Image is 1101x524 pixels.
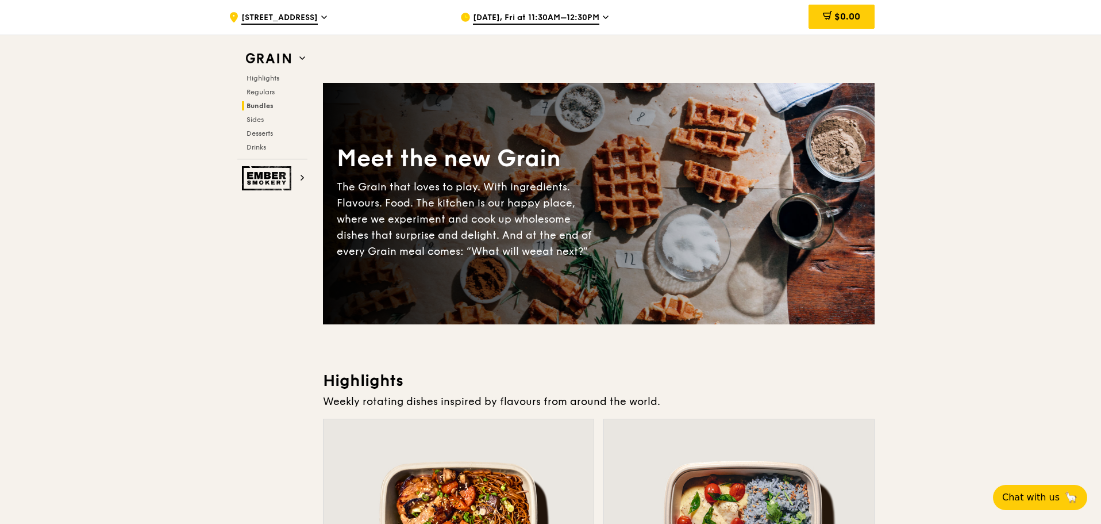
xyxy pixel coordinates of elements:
[247,116,264,124] span: Sides
[247,143,266,151] span: Drinks
[241,12,318,25] span: [STREET_ADDRESS]
[473,12,599,25] span: [DATE], Fri at 11:30AM–12:30PM
[242,48,295,69] img: Grain web logo
[323,370,875,391] h3: Highlights
[247,102,274,110] span: Bundles
[247,88,275,96] span: Regulars
[1002,491,1060,504] span: Chat with us
[536,245,588,258] span: eat next?”
[323,393,875,410] div: Weekly rotating dishes inspired by flavours from around the world.
[834,11,860,22] span: $0.00
[242,166,295,190] img: Ember Smokery web logo
[337,143,599,174] div: Meet the new Grain
[1064,491,1078,504] span: 🦙
[247,129,273,137] span: Desserts
[247,74,279,82] span: Highlights
[993,485,1087,510] button: Chat with us🦙
[337,179,599,259] div: The Grain that loves to play. With ingredients. Flavours. Food. The kitchen is our happy place, w...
